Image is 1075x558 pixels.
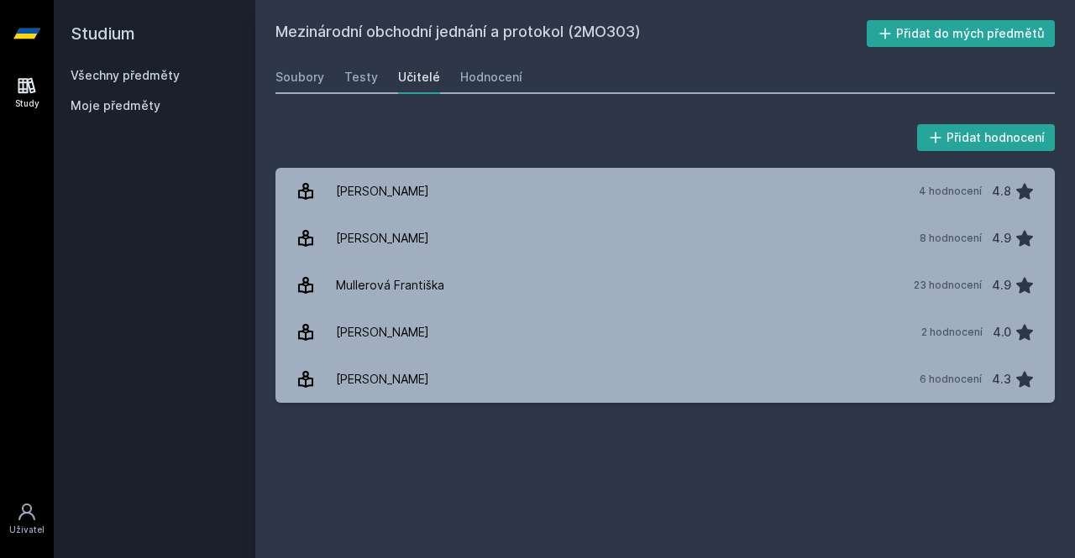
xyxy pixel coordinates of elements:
a: Mullerová Františka 23 hodnocení 4.9 [275,262,1055,309]
div: 4 hodnocení [919,185,982,198]
a: [PERSON_NAME] 6 hodnocení 4.3 [275,356,1055,403]
div: Testy [344,69,378,86]
a: Uživatel [3,493,50,545]
div: 2 hodnocení [921,326,983,339]
div: Učitelé [398,69,440,86]
div: 6 hodnocení [920,373,982,386]
button: Přidat hodnocení [917,124,1056,151]
span: Moje předměty [71,97,160,114]
a: Všechny předměty [71,68,180,82]
a: [PERSON_NAME] 8 hodnocení 4.9 [275,215,1055,262]
div: 4.9 [992,269,1011,302]
a: Učitelé [398,60,440,94]
a: Study [3,67,50,118]
div: Study [15,97,39,110]
div: 4.9 [992,222,1011,255]
a: [PERSON_NAME] 2 hodnocení 4.0 [275,309,1055,356]
div: [PERSON_NAME] [336,316,429,349]
div: 8 hodnocení [920,232,982,245]
div: Mullerová Františka [336,269,444,302]
h2: Mezinárodní obchodní jednání a protokol (2MO303) [275,20,867,47]
button: Přidat do mých předmětů [867,20,1056,47]
a: Hodnocení [460,60,522,94]
div: [PERSON_NAME] [336,175,429,208]
div: [PERSON_NAME] [336,362,429,396]
div: Hodnocení [460,69,522,86]
a: Soubory [275,60,324,94]
div: Soubory [275,69,324,86]
a: Testy [344,60,378,94]
div: 4.3 [992,362,1011,396]
a: [PERSON_NAME] 4 hodnocení 4.8 [275,168,1055,215]
div: 4.0 [993,316,1011,349]
div: [PERSON_NAME] [336,222,429,255]
div: 4.8 [992,175,1011,208]
div: 23 hodnocení [914,279,982,292]
div: Uživatel [9,524,45,536]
